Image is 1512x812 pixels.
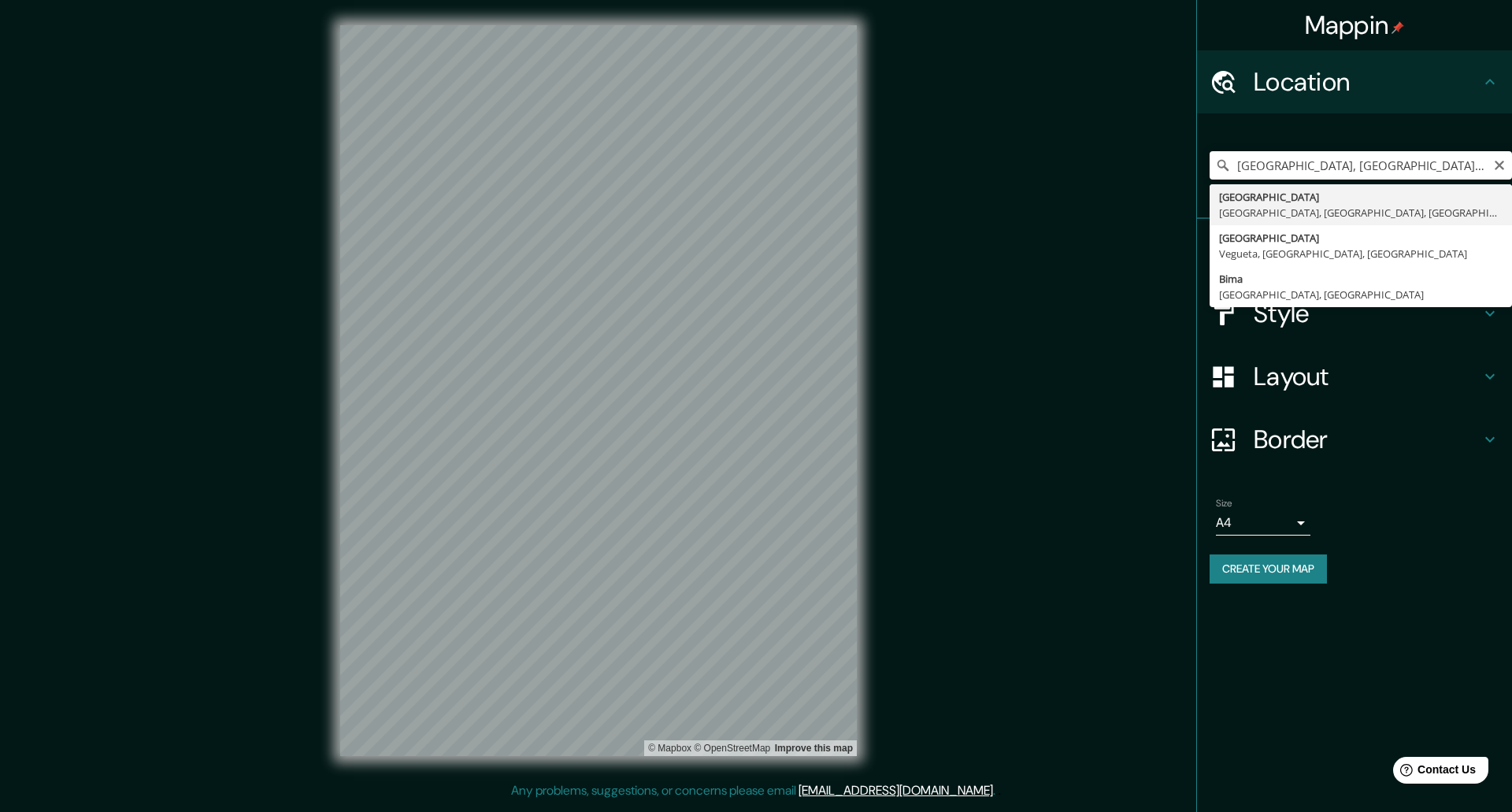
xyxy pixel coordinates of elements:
[1254,361,1480,392] h4: Layout
[1197,50,1512,113] div: Location
[1493,157,1506,172] button: Clear
[340,25,857,756] canvas: Map
[1219,287,1503,302] div: [GEOGRAPHIC_DATA], [GEOGRAPHIC_DATA]
[1392,21,1404,34] img: pin-icon.png
[799,782,993,799] a: [EMAIL_ADDRESS][DOMAIN_NAME]
[694,743,770,754] a: OpenStreetMap
[1305,9,1405,41] h4: Mappin
[1219,271,1503,287] div: Bima
[775,743,853,754] a: Map feedback
[1254,66,1480,98] h4: Location
[1197,282,1512,345] div: Style
[1372,751,1495,795] iframe: Help widget launcher
[1219,205,1503,221] div: [GEOGRAPHIC_DATA], [GEOGRAPHIC_DATA], [GEOGRAPHIC_DATA]
[1210,151,1512,180] input: Pick your city or area
[1254,424,1480,455] h4: Border
[998,781,1001,800] div: .
[511,781,995,800] p: Any problems, suggestions, or concerns please email .
[648,743,691,754] a: Mapbox
[1219,230,1503,246] div: [GEOGRAPHIC_DATA]
[1216,497,1232,510] label: Size
[995,781,998,800] div: .
[1219,246,1503,261] div: Vegueta, [GEOGRAPHIC_DATA], [GEOGRAPHIC_DATA]
[1216,510,1310,536] div: A4
[1219,189,1503,205] div: [GEOGRAPHIC_DATA]
[1197,219,1512,282] div: Pins
[1210,554,1327,584] button: Create your map
[1197,345,1512,408] div: Layout
[1197,408,1512,471] div: Border
[1254,298,1480,329] h4: Style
